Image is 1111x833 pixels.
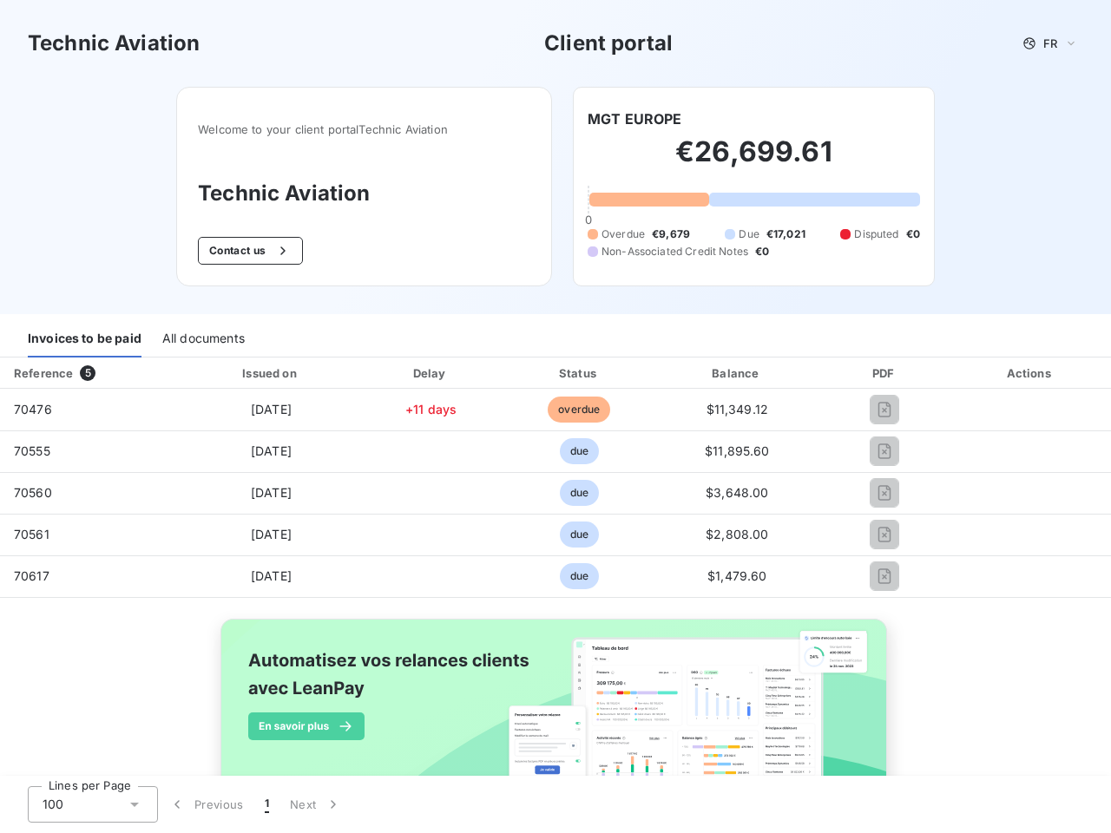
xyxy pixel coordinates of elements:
span: due [560,563,599,589]
span: 70561 [14,527,49,541]
span: €0 [755,244,769,259]
img: banner [205,608,906,822]
button: 1 [254,786,279,823]
button: Contact us [198,237,303,265]
div: Invoices to be paid [28,321,141,357]
span: overdue [548,397,610,423]
span: +11 days [405,402,457,416]
div: Issued on [187,364,355,382]
span: 70560 [14,485,52,500]
h3: Technic Aviation [198,178,530,209]
div: All documents [162,321,245,357]
span: Non-Associated Credit Notes [602,244,748,259]
span: $11,895.60 [705,443,770,458]
span: due [560,438,599,464]
span: €17,021 [766,226,805,242]
span: FR [1043,36,1057,50]
h3: Client portal [544,28,673,59]
span: 70476 [14,402,52,416]
span: due [560,521,599,548]
h2: €26,699.61 [588,134,920,187]
div: PDF [823,364,946,382]
button: Previous [158,786,254,823]
span: [DATE] [251,485,292,500]
span: Disputed [854,226,898,242]
div: Actions [953,364,1108,382]
span: [DATE] [251,527,292,541]
span: €9,679 [652,226,690,242]
span: $11,349.12 [707,402,769,416]
span: 70617 [14,568,49,583]
span: $1,479.60 [707,568,766,583]
span: $3,648.00 [706,485,768,500]
span: 100 [43,796,63,813]
div: Balance [659,364,817,382]
span: 1 [265,796,269,813]
h6: MGT EUROPE [588,108,682,129]
h3: Technic Aviation [28,28,200,59]
span: $2,808.00 [706,527,768,541]
div: Status [507,364,651,382]
span: [DATE] [251,568,292,583]
span: [DATE] [251,443,292,458]
div: Delay [362,364,500,382]
span: Overdue [602,226,645,242]
button: Next [279,786,352,823]
span: 5 [80,365,95,381]
span: due [560,480,599,506]
span: Due [739,226,759,242]
span: 0 [585,213,592,226]
span: [DATE] [251,402,292,416]
div: Reference [14,366,73,380]
span: 70555 [14,443,50,458]
span: €0 [906,226,920,242]
span: Welcome to your client portal Technic Aviation [198,122,530,136]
